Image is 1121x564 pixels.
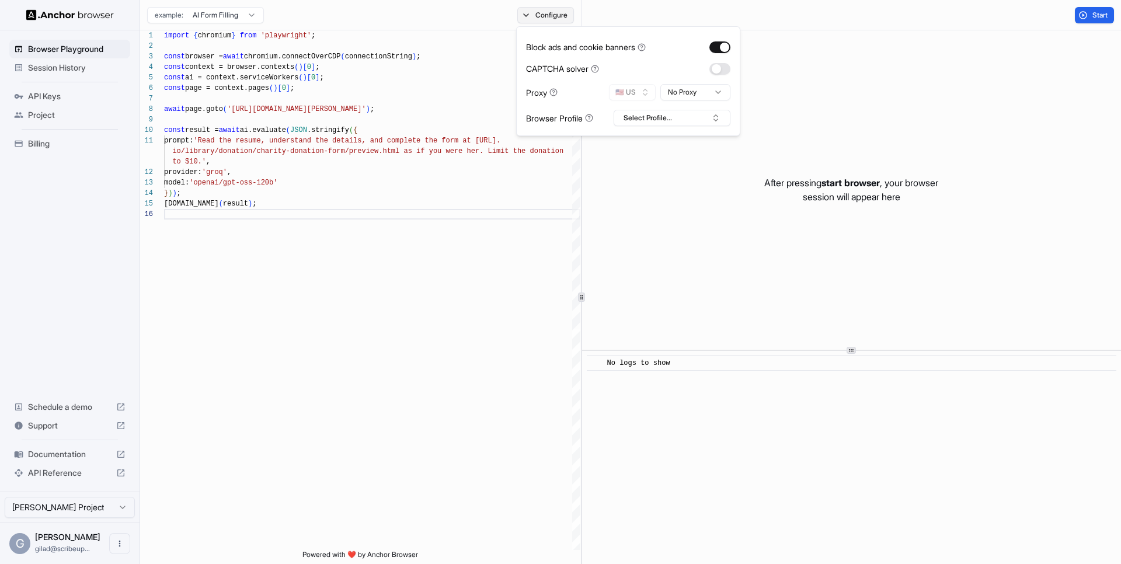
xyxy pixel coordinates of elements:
div: G [9,533,30,554]
span: ] [286,84,290,92]
span: ( [340,53,344,61]
div: Session History [9,58,130,77]
span: gilad@scribeup.io [35,544,90,553]
span: } [164,189,168,197]
span: page = context.pages [185,84,269,92]
span: ) [168,189,172,197]
span: 'playwright' [261,32,311,40]
button: No Proxy [660,84,730,100]
span: ) [248,200,252,208]
span: 0 [307,63,311,71]
span: ai.evaluate [240,126,286,134]
span: Powered with ❤️ by Anchor Browser [302,550,418,564]
div: Billing [9,134,130,153]
span: ( [223,105,227,113]
span: connectionString [345,53,412,61]
div: Project [9,106,130,124]
span: page.goto [185,105,223,113]
span: Session History [28,62,126,74]
div: 7 [140,93,153,104]
div: Browser Playground [9,40,130,58]
div: 1 [140,30,153,41]
span: ; [311,32,315,40]
div: 3 [140,51,153,62]
span: ; [177,189,181,197]
div: 8 [140,104,153,114]
span: await [219,126,240,134]
button: Select Profile... [614,110,730,126]
span: import [164,32,189,40]
div: 15 [140,199,153,209]
span: 'openai/gpt-oss-120b' [189,179,277,187]
span: ] [315,74,319,82]
span: ) [412,53,416,61]
span: } [231,32,235,40]
span: [ [303,63,307,71]
span: { [193,32,197,40]
span: example: [155,11,183,20]
p: After pressing , your browser session will appear here [764,176,938,204]
div: Support [9,416,130,435]
span: to $10.' [172,158,206,166]
span: ( [286,126,290,134]
div: Schedule a demo [9,398,130,416]
span: chromium.connectOverCDP [244,53,341,61]
span: ) [273,84,277,92]
span: const [164,63,185,71]
span: ( [349,126,353,134]
span: '[URL][DOMAIN_NAME][PERSON_NAME]' [227,105,366,113]
span: ; [319,74,323,82]
span: Schedule a demo [28,401,112,413]
span: await [164,105,185,113]
span: ​ [593,357,598,369]
span: io/library/donation/charity-donation-form/preview. [172,147,382,155]
span: 'groq' [202,168,227,176]
span: provider: [164,168,202,176]
span: , [227,168,231,176]
span: ) [172,189,176,197]
span: .stringify [307,126,349,134]
span: ) [303,74,307,82]
span: context = browser.contexts [185,63,294,71]
div: 4 [140,62,153,72]
span: lete the form at [URL]. [403,137,500,145]
span: ( [298,74,302,82]
div: 5 [140,72,153,83]
span: ; [416,53,420,61]
span: ) [366,105,370,113]
div: Proxy [526,86,558,99]
div: Block ads and cookie banners [526,41,646,53]
div: 9 [140,114,153,125]
img: Anchor Logo [26,9,114,20]
span: const [164,126,185,134]
div: 2 [140,41,153,51]
span: ] [311,63,315,71]
span: ai = context.serviceWorkers [185,74,298,82]
div: API Keys [9,87,130,106]
span: const [164,74,185,82]
span: Documentation [28,448,112,460]
span: result = [185,126,219,134]
span: JSON [290,126,307,134]
span: ) [298,63,302,71]
div: Documentation [9,445,130,464]
span: chromium [198,32,232,40]
span: ( [219,200,223,208]
span: Billing [28,138,126,149]
div: 10 [140,125,153,135]
span: [ [307,74,311,82]
span: ; [290,84,294,92]
span: html as if you were her. Limit the donation [382,147,563,155]
span: ( [294,63,298,71]
span: Project [28,109,126,121]
span: ; [252,200,256,208]
span: Browser Playground [28,43,126,55]
div: CAPTCHA solver [526,62,599,75]
span: [ [277,84,281,92]
span: ( [269,84,273,92]
span: browser = [185,53,223,61]
div: 14 [140,188,153,199]
span: { [353,126,357,134]
span: Start [1092,11,1109,20]
span: ; [370,105,374,113]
